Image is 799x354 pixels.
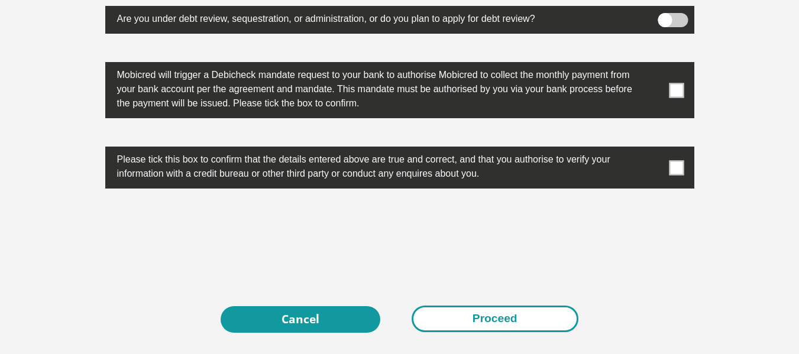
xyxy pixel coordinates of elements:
[310,217,490,263] iframe: reCAPTCHA
[412,306,578,332] button: Proceed
[221,306,380,333] a: Cancel
[105,6,635,29] label: Are you under debt review, sequestration, or administration, or do you plan to apply for debt rev...
[105,62,635,113] label: Mobicred will trigger a Debicheck mandate request to your bank to authorise Mobicred to collect t...
[105,147,635,184] label: Please tick this box to confirm that the details entered above are true and correct, and that you...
